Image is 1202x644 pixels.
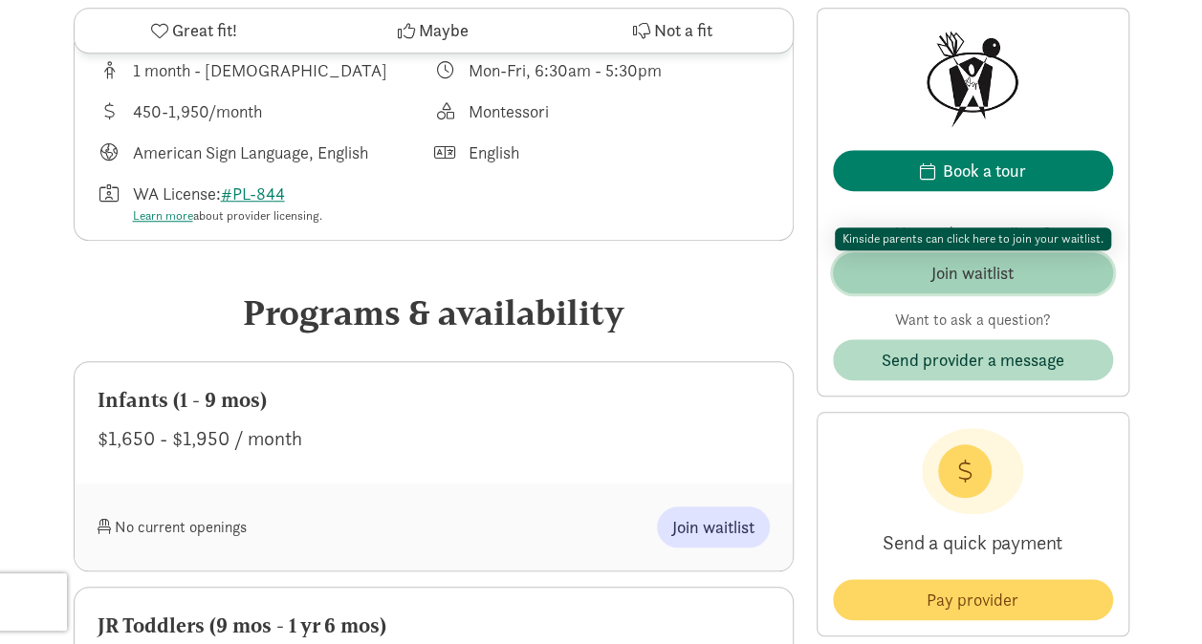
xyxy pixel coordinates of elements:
[74,287,794,338] div: Programs & availability
[833,150,1113,191] button: Book a tour
[98,57,434,83] div: Age range for children that this provider cares for
[419,18,469,44] span: Maybe
[98,385,770,416] div: Infants (1 - 9 mos)
[133,98,262,124] div: 450-1,950/month
[833,309,1113,332] p: Want to ask a question?
[833,222,1113,245] p: Not ready to enroll yet?
[133,207,193,224] a: Learn more
[469,57,662,83] div: Mon-Fri, 6:30am - 5:30pm
[133,181,322,225] div: WA License:
[98,181,434,225] div: License number
[221,182,285,204] a: #PL-844
[98,611,770,641] div: JR Toddlers (9 mos - 1 yr 6 mos)
[654,18,712,44] span: Not a fit
[433,98,770,124] div: This provider's education philosophy
[133,140,368,165] div: American Sign Language, English
[98,506,434,547] div: No current openings
[75,9,314,53] button: Great fit!
[314,9,553,53] button: Maybe
[469,140,519,165] div: English
[833,514,1113,571] p: Send a quick payment
[882,347,1064,373] span: Send provider a message
[920,24,1024,127] img: Provider logo
[657,506,770,547] button: Join waitlist
[469,98,549,124] div: Montessori
[133,57,387,83] div: 1 month - [DEMOGRAPHIC_DATA]
[927,587,1018,612] span: Pay provider
[833,252,1113,293] button: Join waitlist
[98,140,434,165] div: Languages taught
[943,158,1026,183] div: Book a tour
[172,18,237,44] span: Great fit!
[672,514,754,540] span: Join waitlist
[931,260,1014,286] div: Join waitlist
[133,206,322,225] div: about provider licensing.
[433,57,770,83] div: Class schedule
[833,339,1113,380] button: Send provider a message
[98,423,770,454] div: $1,650 - $1,950 / month
[842,229,1104,248] div: Kinside parents can click here to join your waitlist.
[433,140,770,165] div: Languages spoken
[553,9,792,53] button: Not a fit
[98,98,434,124] div: Average tuition for this program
